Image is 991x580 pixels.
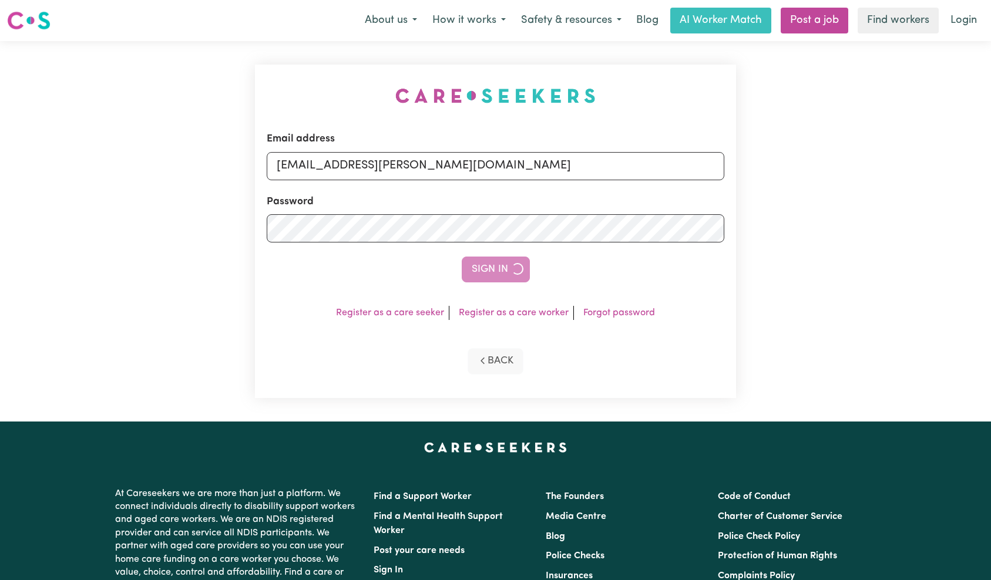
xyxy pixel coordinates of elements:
a: Police Checks [546,551,604,561]
a: Blog [546,532,565,541]
a: Media Centre [546,512,606,521]
a: Find a Mental Health Support Worker [374,512,503,535]
a: The Founders [546,492,604,501]
img: Careseekers logo [7,10,51,31]
a: Login [943,8,984,33]
a: Forgot password [583,308,655,318]
button: How it works [425,8,513,33]
label: Email address [267,131,335,147]
a: Sign In [374,565,403,575]
a: Blog [629,8,666,33]
a: AI Worker Match [670,8,771,33]
button: Safety & resources [513,8,629,33]
a: Register as a care worker [459,308,569,318]
a: Post your care needs [374,546,465,555]
a: Police Check Policy [718,532,800,541]
a: Code of Conduct [718,492,791,501]
input: Email address [267,151,725,180]
a: Find workers [858,8,939,33]
a: Register as a care seeker [336,308,444,318]
a: Protection of Human Rights [718,551,837,561]
a: Careseekers logo [7,7,51,34]
label: Password [267,194,314,209]
button: About us [357,8,425,33]
a: Find a Support Worker [374,492,472,501]
a: Post a job [781,8,848,33]
a: Careseekers home page [424,443,567,452]
a: Charter of Customer Service [718,512,842,521]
